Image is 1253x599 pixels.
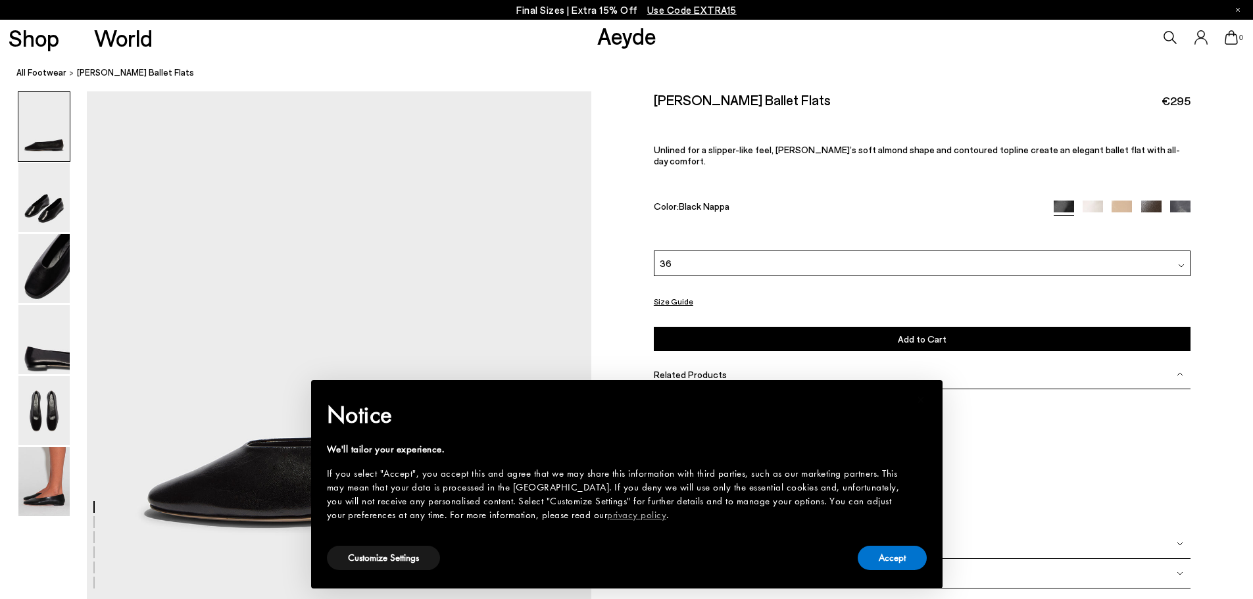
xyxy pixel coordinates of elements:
img: Kirsten Ballet Flats - Image 3 [18,234,70,303]
button: Accept [858,546,927,570]
span: Black Nappa [679,201,729,212]
img: Kirsten Ballet Flats - Image 6 [18,447,70,516]
span: €295 [1162,93,1191,109]
a: privacy policy [607,508,666,521]
span: Unlined for a slipper-like feel, [PERSON_NAME]’s soft almond shape and contoured topline create a... [654,144,1180,166]
img: svg%3E [1177,570,1183,577]
a: All Footwear [16,66,66,80]
img: Kirsten Ballet Flats - Image 4 [18,305,70,374]
img: Kirsten Ballet Flats - Image 2 [18,163,70,232]
div: If you select "Accept", you accept this and agree that we may share this information with third p... [327,467,906,522]
span: [PERSON_NAME] Ballet Flats [77,66,194,80]
h2: [PERSON_NAME] Ballet Flats [654,91,831,108]
span: Add to Cart [898,333,946,345]
a: 0 [1225,30,1238,45]
span: 0 [1238,34,1244,41]
img: Kirsten Ballet Flats - Image 1 [18,92,70,161]
div: We'll tailor your experience. [327,443,906,456]
div: Color: [654,201,1037,216]
button: Close this notice [906,384,937,416]
a: Aeyde [597,22,656,49]
button: Customize Settings [327,546,440,570]
span: Related Products [654,369,727,380]
span: 36 [660,256,672,270]
a: World [94,26,153,49]
img: svg%3E [1178,262,1185,269]
button: Add to Cart [654,327,1191,351]
img: svg%3E [1177,371,1183,377]
img: Kirsten Ballet Flats - Image 5 [18,376,70,445]
p: Final Sizes | Extra 15% Off [516,2,737,18]
img: svg%3E [1177,540,1183,547]
span: Navigate to /collections/ss25-final-sizes [647,4,737,16]
nav: breadcrumb [16,55,1253,91]
a: Shop [9,26,59,49]
h2: Notice [327,398,906,432]
button: Size Guide [654,293,693,310]
span: × [917,389,925,410]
